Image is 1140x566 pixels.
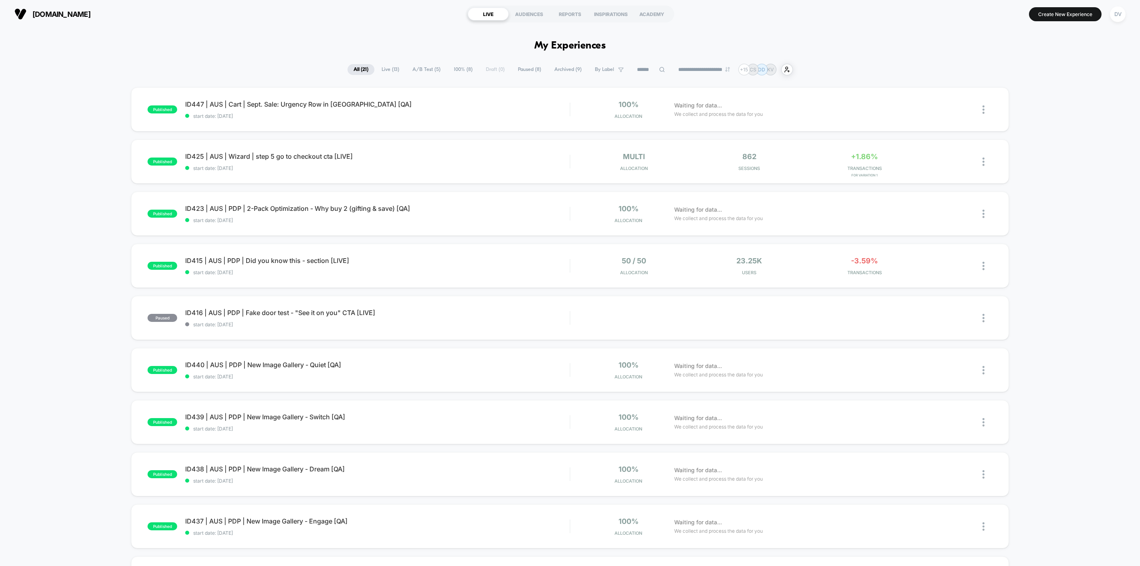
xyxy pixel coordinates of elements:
img: close [982,210,984,218]
span: Waiting for data... [674,414,722,422]
p: CS [750,67,756,73]
span: We collect and process the data for you [674,475,763,483]
span: Allocation [614,218,642,223]
span: ID425 | AUS | Wizard | step 5 go to checkout cta [LIVE] [185,152,570,160]
span: Allocation [614,478,642,484]
span: ID438 | AUS | PDP | New Image Gallery - Dream [QA] [185,465,570,473]
span: Waiting for data... [674,101,722,110]
span: start date: [DATE] [185,426,570,432]
img: close [982,105,984,114]
span: Allocation [614,113,642,119]
span: for Variation 1 [809,173,920,177]
div: DV [1110,6,1126,22]
img: close [982,366,984,374]
span: published [148,210,177,218]
img: close [982,522,984,531]
span: ID423 | AUS | PDP | 2-Pack Optimization - Why buy 2 (gifting & save) [QA] [185,204,570,212]
button: [DOMAIN_NAME] [12,8,93,20]
span: start date: [DATE] [185,217,570,223]
span: [DOMAIN_NAME] [32,10,91,18]
span: ID440 | AUS | PDP | New Image Gallery - Quiet [QA] [185,361,570,369]
div: ACADEMY [631,8,672,20]
img: close [982,158,984,166]
span: Allocation [620,166,648,171]
span: Waiting for data... [674,362,722,370]
span: 862 [742,152,756,161]
span: Allocation [614,530,642,536]
span: 100% ( 8 ) [448,64,479,75]
div: REPORTS [550,8,590,20]
img: close [982,262,984,270]
span: TRANSACTIONS [809,270,920,275]
span: Waiting for data... [674,518,722,527]
p: DD [758,67,765,73]
span: +1.86% [851,152,878,161]
img: close [982,418,984,427]
span: 100% [619,361,639,369]
span: Sessions [693,166,805,171]
span: start date: [DATE] [185,269,570,275]
span: We collect and process the data for you [674,527,763,535]
div: AUDIENCES [509,8,550,20]
span: start date: [DATE] [185,165,570,171]
span: 50 / 50 [622,257,646,265]
span: Paused ( 8 ) [512,64,547,75]
span: We collect and process the data for you [674,371,763,378]
span: published [148,262,177,270]
div: LIVE [468,8,509,20]
button: DV [1108,6,1128,22]
span: start date: [DATE] [185,530,570,536]
span: ID437 | AUS | PDP | New Image Gallery - Engage [QA] [185,517,570,525]
span: All ( 21 ) [348,64,374,75]
span: Allocation [614,426,642,432]
span: We collect and process the data for you [674,214,763,222]
img: close [982,314,984,322]
span: start date: [DATE] [185,321,570,327]
span: published [148,158,177,166]
span: By Label [595,67,614,73]
span: Archived ( 9 ) [548,64,588,75]
span: A/B Test ( 5 ) [406,64,447,75]
span: Allocation [614,374,642,380]
span: TRANSACTIONS [809,166,920,171]
span: 100% [619,517,639,526]
span: published [148,366,177,374]
img: end [725,67,730,72]
span: ID415 | AUS | PDP | Did you know this - section [LIVE] [185,257,570,265]
span: Waiting for data... [674,205,722,214]
span: published [148,418,177,426]
span: 100% [619,204,639,213]
h1: My Experiences [534,40,606,52]
span: 100% [619,100,639,109]
span: ID439 | AUS | PDP | New Image Gallery - Switch [QA] [185,413,570,421]
span: start date: [DATE] [185,113,570,119]
span: -3.59% [851,257,878,265]
span: paused [148,314,177,322]
span: published [148,105,177,113]
p: KV [767,67,774,73]
img: close [982,470,984,479]
div: + 15 [738,64,750,75]
span: 100% [619,465,639,473]
span: published [148,470,177,478]
span: Users [693,270,805,275]
span: 100% [619,413,639,421]
span: Allocation [620,270,648,275]
span: ID416 | AUS | PDP | Fake door test - "See it on you" CTA [LIVE] [185,309,570,317]
span: start date: [DATE] [185,478,570,484]
button: Create New Experience [1029,7,1102,21]
span: We collect and process the data for you [674,423,763,431]
span: multi [623,152,645,161]
img: Visually logo [14,8,26,20]
span: Live ( 13 ) [376,64,405,75]
div: INSPIRATIONS [590,8,631,20]
span: ID447 | AUS | Cart | Sept. Sale: Urgency Row in [GEOGRAPHIC_DATA] [QA] [185,100,570,108]
span: We collect and process the data for you [674,110,763,118]
span: published [148,522,177,530]
span: start date: [DATE] [185,374,570,380]
span: Waiting for data... [674,466,722,475]
span: 23.25k [736,257,762,265]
